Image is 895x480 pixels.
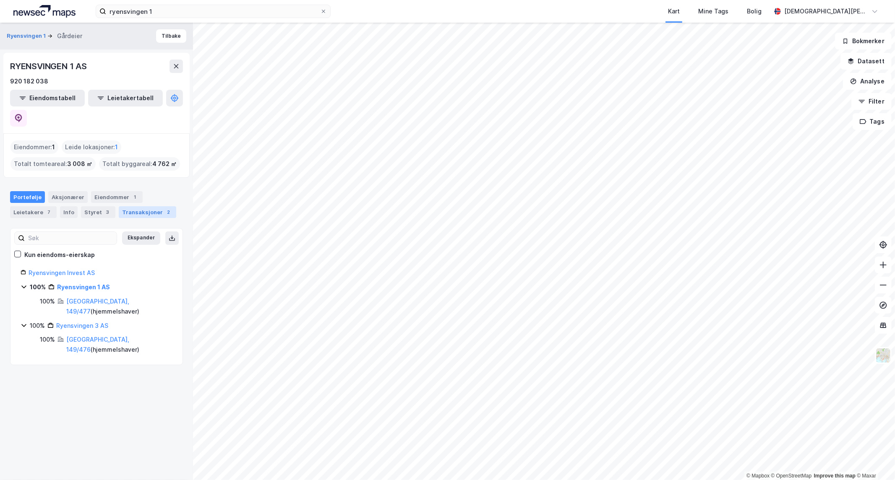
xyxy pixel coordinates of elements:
button: Datasett [840,53,892,70]
div: Aksjonærer [48,191,88,203]
input: Søk på adresse, matrikkel, gårdeiere, leietakere eller personer [106,5,320,18]
a: Improve this map [814,473,856,479]
div: 100% [30,282,46,292]
button: Ekspander [122,231,160,245]
div: 1 [131,193,139,201]
div: Totalt byggareal : [99,157,180,171]
div: RYENSVINGEN 1 AS [10,60,89,73]
button: Tilbake [156,29,186,43]
a: [GEOGRAPHIC_DATA], 149/476 [66,336,129,353]
button: Analyse [843,73,892,90]
input: Søk [25,232,117,244]
div: [DEMOGRAPHIC_DATA][PERSON_NAME] [784,6,868,16]
div: Kontrollprogram for chat [853,440,895,480]
div: Totalt tomteareal : [10,157,96,171]
div: ( hjemmelshaver ) [66,296,172,317]
div: 100% [40,335,55,345]
div: 3 [104,208,112,216]
img: logo.a4113a55bc3d86da70a041830d287a7e.svg [13,5,76,18]
div: Leietakere [10,206,57,218]
div: Gårdeier [57,31,82,41]
div: Transaksjoner [119,206,176,218]
div: Mine Tags [698,6,728,16]
div: Info [60,206,78,218]
button: Leietakertabell [88,90,163,106]
div: 920 182 038 [10,76,48,86]
button: Ryensvingen 1 [7,32,47,40]
a: Mapbox [746,473,770,479]
a: OpenStreetMap [771,473,812,479]
div: 100% [40,296,55,306]
button: Tags [853,113,892,130]
img: Z [875,348,891,363]
div: 2 [164,208,173,216]
button: Bokmerker [835,33,892,49]
button: Eiendomstabell [10,90,85,106]
span: 1 [52,142,55,152]
iframe: Chat Widget [853,440,895,480]
a: Ryensvingen 3 AS [56,322,108,329]
div: 7 [45,208,53,216]
span: 3 008 ㎡ [67,159,92,169]
div: Eiendommer : [10,140,58,154]
button: Filter [851,93,892,110]
a: [GEOGRAPHIC_DATA], 149/477 [66,298,129,315]
div: Leide lokasjoner : [62,140,121,154]
a: Ryensvingen 1 AS [57,283,110,291]
div: Styret [81,206,115,218]
div: Kun eiendoms-eierskap [24,250,95,260]
div: 100% [30,321,45,331]
div: ( hjemmelshaver ) [66,335,172,355]
a: Ryensvingen Invest AS [29,269,95,276]
div: Portefølje [10,191,45,203]
span: 4 762 ㎡ [152,159,177,169]
span: 1 [115,142,118,152]
div: Bolig [747,6,762,16]
div: Kart [668,6,680,16]
div: Eiendommer [91,191,143,203]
